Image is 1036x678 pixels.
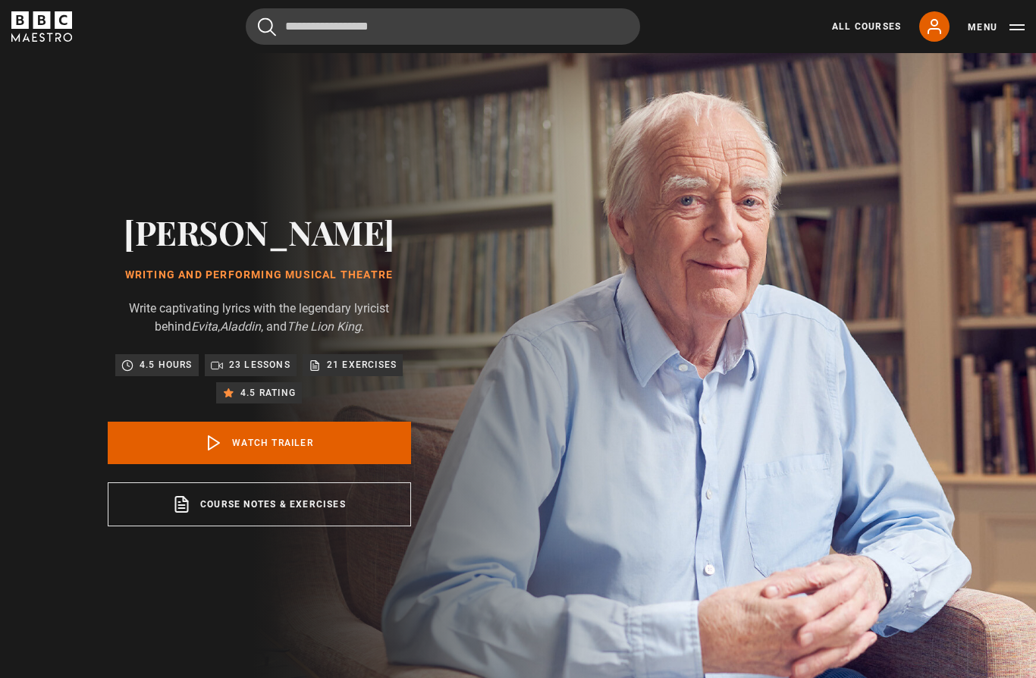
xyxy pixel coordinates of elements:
p: 4.5 hours [140,357,193,372]
h1: Writing and Performing Musical Theatre [108,269,411,281]
svg: BBC Maestro [11,11,72,42]
button: Toggle navigation [968,20,1025,35]
a: Course notes & exercises [108,482,411,526]
button: Submit the search query [258,17,276,36]
a: Watch Trailer [108,422,411,464]
p: 21 exercises [327,357,397,372]
h2: [PERSON_NAME] [108,212,411,251]
p: 4.5 rating [240,385,296,400]
input: Search [246,8,640,45]
i: Evita [191,319,218,334]
i: The Lion King [287,319,361,334]
p: 23 lessons [229,357,290,372]
a: All Courses [832,20,901,33]
p: Write captivating lyrics with the legendary lyricist behind , , and . [108,300,411,336]
i: Aladdin [220,319,261,334]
